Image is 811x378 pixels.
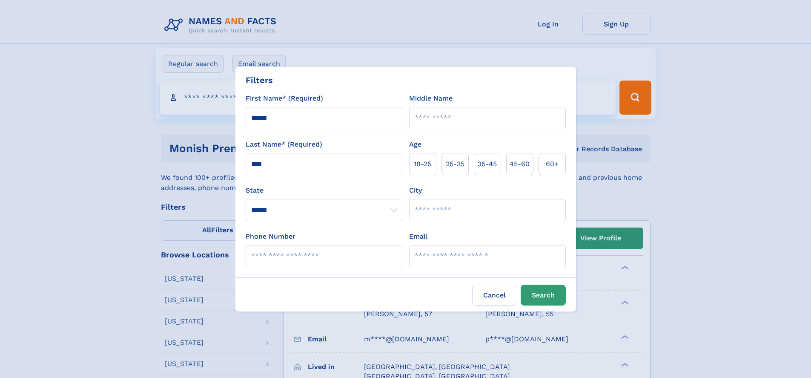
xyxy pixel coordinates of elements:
[246,74,273,87] div: Filters
[521,285,566,306] button: Search
[446,159,464,169] span: 25‑35
[510,159,530,169] span: 45‑60
[409,185,422,196] label: City
[409,231,427,242] label: Email
[246,139,322,150] label: Last Name* (Required)
[409,139,421,150] label: Age
[246,231,295,242] label: Phone Number
[414,159,431,169] span: 18‑25
[246,185,402,196] label: State
[409,93,453,104] label: Middle Name
[546,159,559,169] span: 60+
[246,93,323,104] label: First Name* (Required)
[478,159,497,169] span: 35‑45
[472,285,517,306] label: Cancel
